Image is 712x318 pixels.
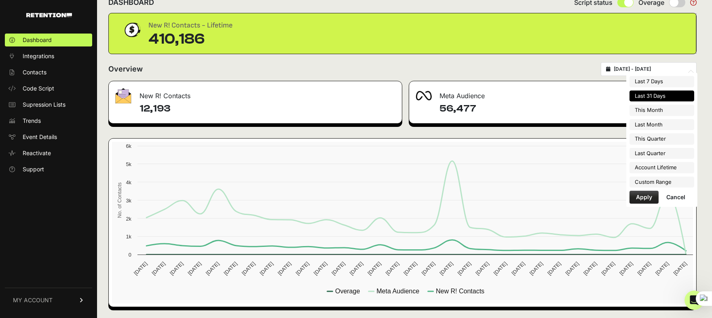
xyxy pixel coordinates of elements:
[126,216,131,222] text: 2k
[187,261,203,276] text: [DATE]
[109,81,402,105] div: New R! Contacts
[5,34,92,46] a: Dashboard
[23,165,44,173] span: Support
[630,191,659,204] button: Apply
[636,261,652,276] text: [DATE]
[13,296,53,304] span: MY ACCOUNT
[436,288,484,295] text: New R! Contacts
[528,261,544,276] text: [DATE]
[148,31,232,47] div: 410,186
[630,119,694,131] li: Last Month
[277,261,292,276] text: [DATE]
[660,191,692,204] button: Cancel
[349,261,364,276] text: [DATE]
[126,198,131,204] text: 3k
[205,261,220,276] text: [DATE]
[258,261,274,276] text: [DATE]
[630,162,694,173] li: Account Lifetime
[169,261,184,276] text: [DATE]
[5,147,92,160] a: Reactivate
[126,161,131,167] text: 5k
[564,261,580,276] text: [DATE]
[440,102,690,115] h4: 56,477
[685,291,704,310] iframe: Intercom live chat
[630,91,694,102] li: Last 31 Days
[546,261,562,276] text: [DATE]
[654,261,670,276] text: [DATE]
[5,131,92,143] a: Event Details
[510,261,526,276] text: [DATE]
[600,261,616,276] text: [DATE]
[456,261,472,276] text: [DATE]
[151,261,167,276] text: [DATE]
[420,261,436,276] text: [DATE]
[241,261,256,276] text: [DATE]
[139,102,395,115] h4: 12,193
[5,163,92,176] a: Support
[23,36,52,44] span: Dashboard
[618,261,634,276] text: [DATE]
[294,261,310,276] text: [DATE]
[126,234,131,240] text: 1k
[385,261,400,276] text: [DATE]
[630,148,694,159] li: Last Quarter
[416,91,432,101] img: fa-meta-2f981b61bb99beabf952f7030308934f19ce035c18b003e963880cc3fabeebb7.png
[672,261,688,276] text: [DATE]
[129,252,131,258] text: 0
[23,133,57,141] span: Event Details
[23,101,65,109] span: Supression Lists
[630,76,694,87] li: Last 7 Days
[630,133,694,145] li: This Quarter
[492,261,508,276] text: [DATE]
[116,182,123,218] text: No. of Contacts
[23,149,51,157] span: Reactivate
[402,261,418,276] text: [DATE]
[23,52,54,60] span: Integrations
[148,20,232,31] div: New R! Contacts - Lifetime
[223,261,239,276] text: [DATE]
[5,98,92,111] a: Supression Lists
[5,114,92,127] a: Trends
[438,261,454,276] text: [DATE]
[5,82,92,95] a: Code Script
[26,13,72,17] img: Retention.com
[133,261,148,276] text: [DATE]
[126,179,131,185] text: 4k
[409,81,697,105] div: Meta Audience
[108,63,143,75] h2: Overview
[330,261,346,276] text: [DATE]
[335,288,360,295] text: Overage
[630,105,694,116] li: This Month
[474,261,490,276] text: [DATE]
[630,177,694,188] li: Custom Range
[23,68,46,76] span: Contacts
[376,288,419,295] text: Meta Audience
[313,261,328,276] text: [DATE]
[23,84,54,93] span: Code Script
[115,88,131,103] img: fa-envelope-19ae18322b30453b285274b1b8af3d052b27d846a4fbe8435d1a52b978f639a2.png
[23,117,41,125] span: Trends
[5,50,92,63] a: Integrations
[5,288,92,312] a: MY ACCOUNT
[582,261,598,276] text: [DATE]
[366,261,382,276] text: [DATE]
[122,20,142,40] img: dollar-coin-05c43ed7efb7bc0c12610022525b4bbbb207c7efeef5aecc26f025e68dcafac9.png
[126,143,131,149] text: 6k
[5,66,92,79] a: Contacts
